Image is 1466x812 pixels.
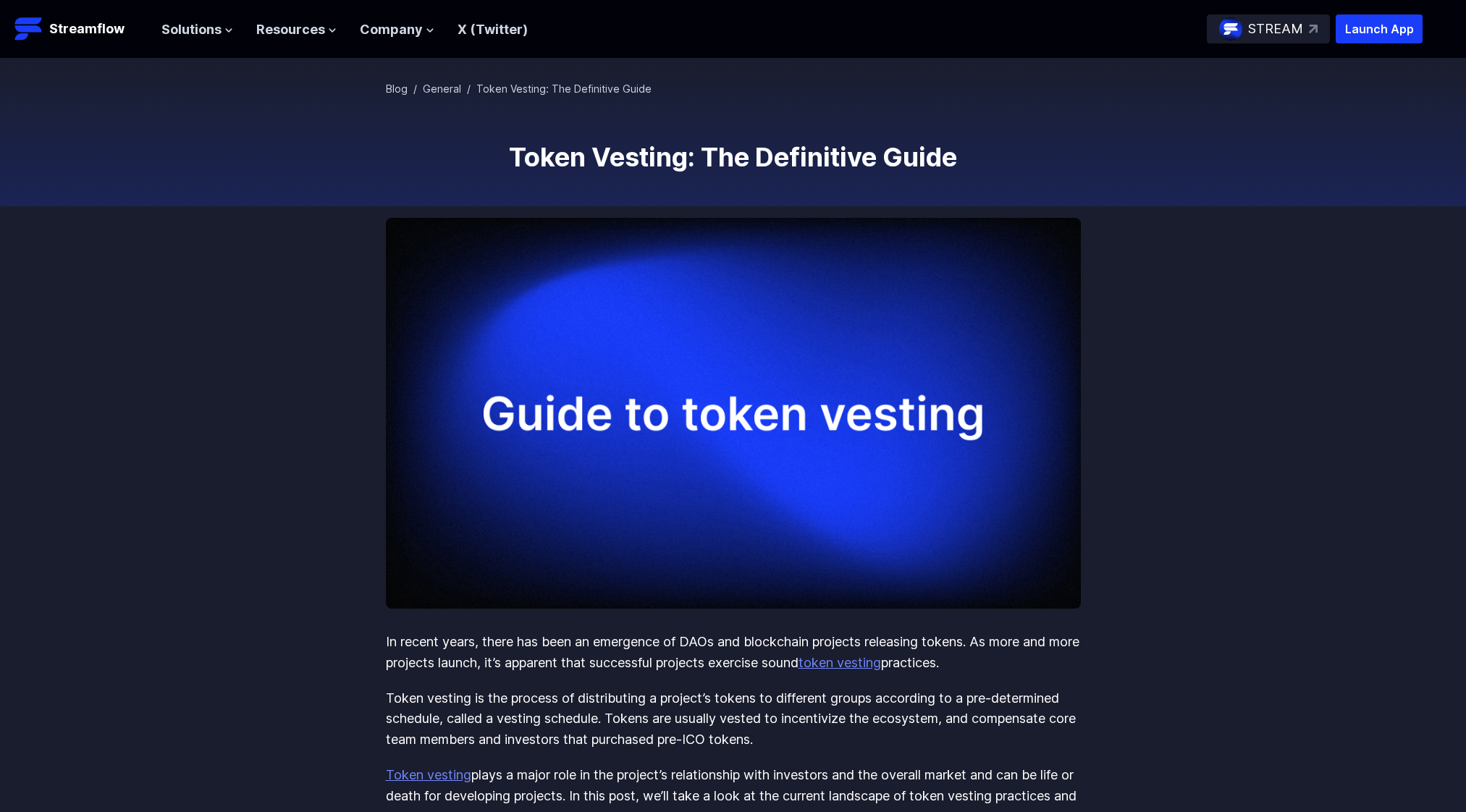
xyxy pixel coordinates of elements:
p: Streamflow [49,19,125,39]
button: Resources [256,20,337,41]
a: X (Twitter) [458,22,528,37]
p: STREAM [1248,19,1303,40]
span: Solutions [161,20,222,41]
h1: Token Vesting: The Definitive Guide [386,143,1081,172]
a: Blog [386,83,408,95]
img: top-right-arrow.svg [1309,25,1318,33]
span: Company [360,20,423,41]
a: General [423,83,461,95]
a: Token vesting [386,767,471,782]
img: streamflow-logo-circle.png [1219,17,1242,41]
a: STREAM [1207,14,1330,43]
img: Streamflow Logo [14,14,43,43]
button: Solutions [161,20,233,41]
p: Token vesting is the process of distributing a project’s tokens to different groups according to ... [386,688,1081,750]
img: Token Vesting: The Definitive Guide [386,218,1081,609]
span: Token Vesting: The Definitive Guide [476,83,652,95]
a: token vesting [799,655,881,670]
button: Launch App [1336,14,1423,43]
button: Company [360,20,434,41]
span: / [467,83,471,95]
span: Resources [256,20,325,41]
p: In recent years, there has been an emergence of DAOs and blockchain projects releasing tokens. As... [386,632,1081,674]
span: / [413,83,417,95]
a: Streamflow [14,14,147,43]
